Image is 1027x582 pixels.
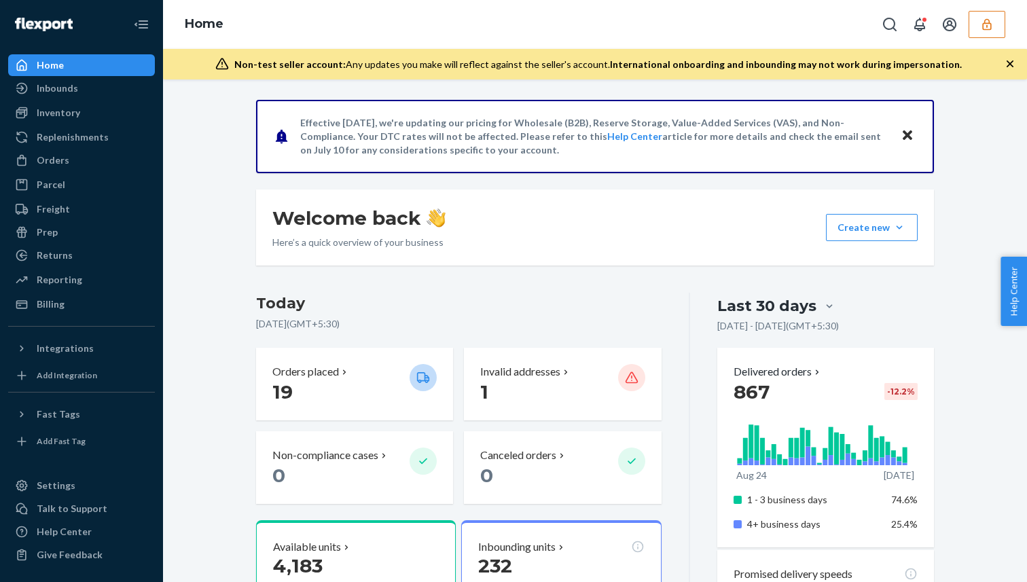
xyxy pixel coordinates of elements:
span: International onboarding and inbounding may not work during impersonation. [610,58,962,70]
ol: breadcrumbs [174,5,234,44]
p: Canceled orders [480,448,556,463]
div: Integrations [37,342,94,355]
p: 1 - 3 business days [747,493,881,507]
div: Home [37,58,64,72]
span: 867 [734,380,770,403]
span: 0 [272,464,285,487]
p: [DATE] [884,469,914,482]
p: Invalid addresses [480,364,560,380]
div: Add Fast Tag [37,435,86,447]
p: Non-compliance cases [272,448,378,463]
div: Freight [37,202,70,216]
button: Close Navigation [128,11,155,38]
a: Prep [8,221,155,243]
button: Invalid addresses 1 [464,348,661,420]
button: Orders placed 19 [256,348,453,420]
div: Settings [37,479,75,492]
div: Prep [37,225,58,239]
div: Give Feedback [37,548,103,562]
div: Add Integration [37,369,97,381]
a: Orders [8,149,155,171]
p: Aug 24 [736,469,767,482]
span: Non-test seller account: [234,58,346,70]
div: -12.2 % [884,383,918,400]
span: 232 [478,554,512,577]
div: Billing [37,297,65,311]
button: Canceled orders 0 [464,431,661,504]
button: Non-compliance cases 0 [256,431,453,504]
a: Help Center [607,130,662,142]
button: Create new [826,214,918,241]
span: 0 [480,464,493,487]
div: Last 30 days [717,295,816,316]
p: Here’s a quick overview of your business [272,236,446,249]
p: [DATE] ( GMT+5:30 ) [256,317,662,331]
a: Add Integration [8,365,155,386]
a: Help Center [8,521,155,543]
a: Returns [8,244,155,266]
a: Home [185,16,223,31]
img: Flexport logo [15,18,73,31]
span: 1 [480,380,488,403]
p: Inbounding units [478,539,556,555]
div: Talk to Support [37,502,107,515]
a: Replenishments [8,126,155,148]
a: Freight [8,198,155,220]
button: Give Feedback [8,544,155,566]
button: Fast Tags [8,403,155,425]
p: Orders placed [272,364,339,380]
button: Close [899,126,916,146]
h1: Welcome back [272,206,446,230]
a: Inbounds [8,77,155,99]
div: Reporting [37,273,82,287]
h3: Today [256,293,662,314]
button: Delivered orders [734,364,823,380]
p: [DATE] - [DATE] ( GMT+5:30 ) [717,319,839,333]
div: Inbounds [37,81,78,95]
a: Parcel [8,174,155,196]
button: Integrations [8,338,155,359]
a: Inventory [8,102,155,124]
button: Open account menu [936,11,963,38]
div: Parcel [37,178,65,192]
p: Effective [DATE], we're updating our pricing for Wholesale (B2B), Reserve Storage, Value-Added Se... [300,116,888,157]
span: 74.6% [891,494,918,505]
img: hand-wave emoji [427,208,446,228]
p: Available units [273,539,341,555]
div: Any updates you make will reflect against the seller's account. [234,58,962,71]
div: Orders [37,153,69,167]
a: Home [8,54,155,76]
a: Reporting [8,269,155,291]
p: Promised delivery speeds [734,566,852,582]
a: Billing [8,293,155,315]
div: Fast Tags [37,407,80,421]
span: 4,183 [273,554,323,577]
button: Open Search Box [876,11,903,38]
a: Add Fast Tag [8,431,155,452]
div: Returns [37,249,73,262]
button: Help Center [1001,257,1027,326]
span: 25.4% [891,518,918,530]
div: Help Center [37,525,92,539]
a: Settings [8,475,155,496]
span: 19 [272,380,293,403]
div: Replenishments [37,130,109,144]
a: Talk to Support [8,498,155,520]
button: Open notifications [906,11,933,38]
p: 4+ business days [747,517,881,531]
div: Inventory [37,106,80,120]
